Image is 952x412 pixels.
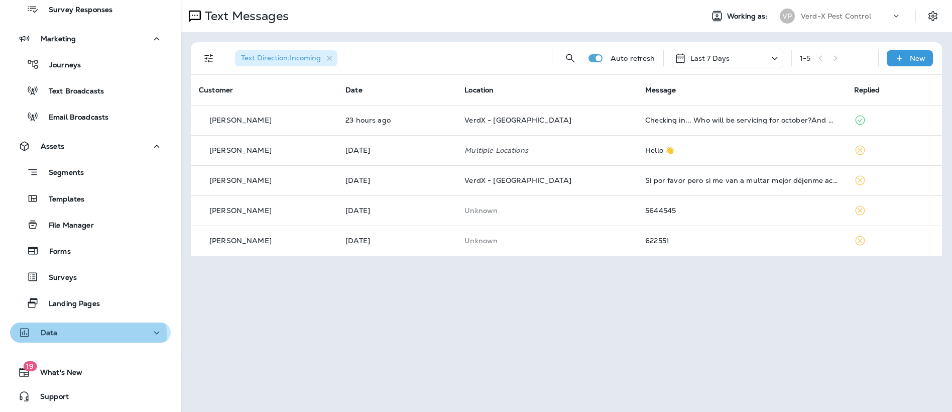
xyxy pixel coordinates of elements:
[10,214,171,235] button: File Manager
[39,221,94,231] p: File Manager
[39,247,71,257] p: Forms
[10,136,171,156] button: Assets
[30,392,69,404] span: Support
[801,12,871,20] p: Verd-X Pest Control
[39,168,84,178] p: Segments
[241,53,321,62] span: Text Direction : Incoming
[41,329,58,337] p: Data
[345,116,448,124] p: Oct 14, 2025 10:47 AM
[209,146,272,154] p: [PERSON_NAME]
[645,207,838,215] div: 5644545
[345,176,448,184] p: Oct 9, 2025 09:08 AM
[464,85,494,94] span: Location
[645,85,676,94] span: Message
[464,146,629,154] p: Multiple Locations
[464,237,629,245] p: This customer does not have a last location and the phone number they messaged is not assigned to...
[560,48,580,68] button: Search Messages
[727,12,770,21] span: Working as:
[345,207,448,215] p: Oct 8, 2025 07:58 PM
[645,237,838,245] div: 622551
[209,176,272,184] p: [PERSON_NAME]
[199,85,233,94] span: Customer
[645,116,838,124] div: Checking in... Who will be servicing for october?And when
[209,207,272,215] p: [PERSON_NAME]
[854,85,880,94] span: Replied
[10,292,171,314] button: Landing Pages
[10,323,171,343] button: Data
[345,85,363,94] span: Date
[10,106,171,127] button: Email Broadcasts
[199,48,219,68] button: Filters
[41,35,76,43] p: Marketing
[10,240,171,261] button: Forms
[41,142,64,150] p: Assets
[10,80,171,101] button: Text Broadcasts
[235,50,337,66] div: Text Direction:Incoming
[10,29,171,49] button: Marketing
[910,54,925,62] p: New
[645,146,838,154] div: Hello 👋
[464,116,571,125] span: VerdX - [GEOGRAPHIC_DATA]
[345,146,448,154] p: Oct 10, 2025 09:11 AM
[39,113,108,123] p: Email Broadcasts
[209,237,272,245] p: [PERSON_NAME]
[464,176,571,185] span: VerdX - [GEOGRAPHIC_DATA]
[10,161,171,183] button: Segments
[39,87,104,96] p: Text Broadcasts
[780,9,795,24] div: VP
[645,176,838,184] div: Si por favor pero si me van a multar mejor déjenme acabar el contrato
[10,188,171,209] button: Templates
[924,7,942,25] button: Settings
[690,54,730,62] p: Last 7 Days
[10,54,171,75] button: Journeys
[209,116,272,124] p: [PERSON_NAME]
[10,266,171,287] button: Surveys
[10,386,171,406] button: Support
[10,362,171,382] button: 19What's New
[201,9,289,24] p: Text Messages
[39,6,112,15] p: Survey Responses
[39,195,84,204] p: Templates
[345,237,448,245] p: Oct 8, 2025 02:54 AM
[800,54,810,62] div: 1 - 5
[23,361,37,371] span: 19
[39,273,77,283] p: Surveys
[464,207,629,215] p: This customer does not have a last location and the phone number they messaged is not assigned to...
[611,54,655,62] p: Auto refresh
[30,368,82,380] span: What's New
[39,299,100,309] p: Landing Pages
[39,61,81,70] p: Journeys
